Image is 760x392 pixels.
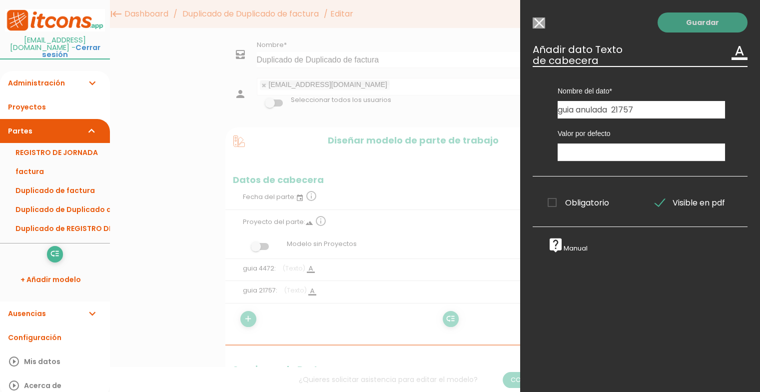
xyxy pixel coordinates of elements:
h3: Añadir dato Texto de cabecera [533,44,748,66]
a: Guardar [658,12,748,32]
span: Visible en pdf [655,196,725,209]
label: Valor por defecto [558,128,725,138]
label: Nombre del dato [558,86,725,96]
i: format_color_text [732,44,748,60]
i: live_help [548,237,564,253]
span: Obligatorio [548,196,609,209]
a: live_helpManual [548,244,588,252]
